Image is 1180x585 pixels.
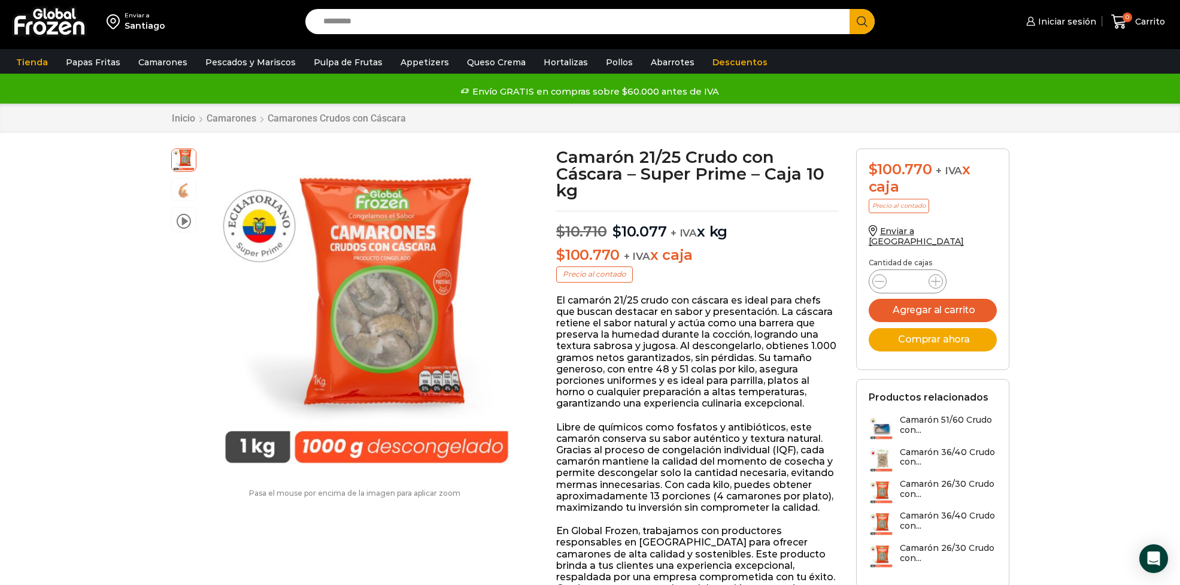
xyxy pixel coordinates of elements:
[869,479,997,505] a: Camarón 26/30 Crudo con...
[461,51,532,74] a: Queso Crema
[267,113,407,124] a: Camarones Crudos con Cáscara
[556,223,565,240] span: $
[936,165,962,177] span: + IVA
[171,113,407,124] nav: Breadcrumb
[869,199,929,213] p: Precio al contado
[171,489,539,498] p: Pasa el mouse por encima de la imagen para aplicar zoom
[556,295,838,410] p: El camarón 21/25 crudo con cáscara es ideal para chefs que buscan destacar en sabor y presentació...
[869,160,932,178] bdi: 100.770
[10,51,54,74] a: Tienda
[869,299,997,322] button: Agregar al carrito
[869,160,878,178] span: $
[612,223,666,240] bdi: 10.077
[900,415,997,435] h3: Camarón 51/60 Crudo con...
[706,51,773,74] a: Descuentos
[900,479,997,499] h3: Camarón 26/30 Crudo con...
[60,51,126,74] a: Papas Fritas
[900,511,997,531] h3: Camarón 36/40 Crudo con...
[1132,16,1165,28] span: Carrito
[1139,544,1168,573] div: Open Intercom Messenger
[612,223,621,240] span: $
[869,392,988,403] h2: Productos relacionados
[869,511,997,536] a: Camarón 36/40 Crudo con...
[896,273,919,290] input: Product quantity
[556,223,606,240] bdi: 10.710
[624,250,650,262] span: + IVA
[125,11,165,20] div: Enviar a
[538,51,594,74] a: Hortalizas
[171,113,196,124] a: Inicio
[900,543,997,563] h3: Camarón 26/30 Crudo con...
[172,178,196,202] span: camaron-con-cascara
[556,246,565,263] span: $
[556,211,838,241] p: x kg
[556,148,838,199] h1: Camarón 21/25 Crudo con Cáscara – Super Prime – Caja 10 kg
[107,11,125,32] img: address-field-icon.svg
[850,9,875,34] button: Search button
[869,543,997,569] a: Camarón 26/30 Crudo con...
[869,161,997,196] div: x caja
[1108,8,1168,36] a: 0 Carrito
[556,246,620,263] bdi: 100.770
[645,51,700,74] a: Abarrotes
[900,447,997,468] h3: Camarón 36/40 Crudo con...
[671,227,697,239] span: + IVA
[172,147,196,171] span: PM04011111
[1123,13,1132,22] span: 0
[556,247,838,264] p: x caja
[869,328,997,351] button: Comprar ahora
[125,20,165,32] div: Santiago
[395,51,455,74] a: Appetizers
[206,113,257,124] a: Camarones
[869,415,997,441] a: Camarón 51/60 Crudo con...
[132,51,193,74] a: Camarones
[869,259,997,267] p: Cantidad de cajas
[556,266,633,282] p: Precio al contado
[869,447,997,473] a: Camarón 36/40 Crudo con...
[1023,10,1096,34] a: Iniciar sesión
[556,422,838,514] p: Libre de químicos como fosfatos y antibióticos, este camarón conserva su sabor auténtico y textur...
[869,226,964,247] a: Enviar a [GEOGRAPHIC_DATA]
[600,51,639,74] a: Pollos
[308,51,389,74] a: Pulpa de Frutas
[199,51,302,74] a: Pescados y Mariscos
[1035,16,1096,28] span: Iniciar sesión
